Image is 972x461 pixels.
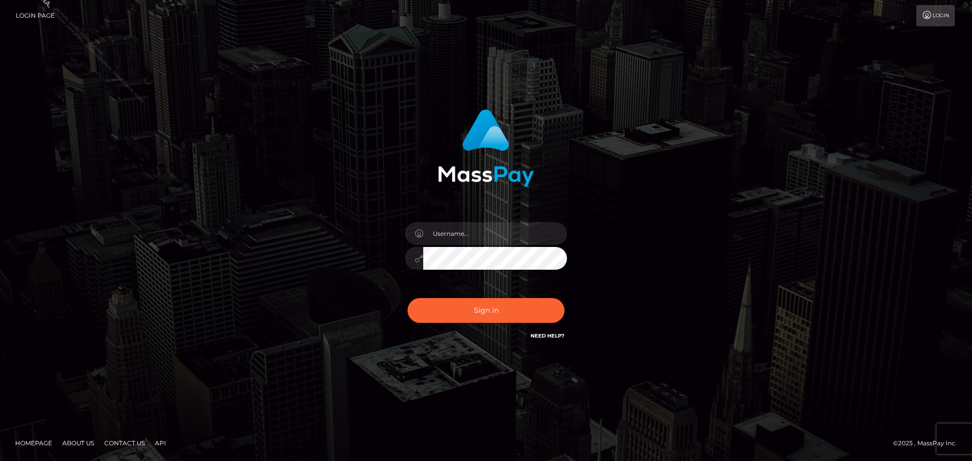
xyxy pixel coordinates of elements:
[423,222,567,245] input: Username...
[11,435,56,451] a: Homepage
[438,109,534,187] img: MassPay Login
[916,5,955,26] a: Login
[100,435,149,451] a: Contact Us
[893,438,964,449] div: © 2025 , MassPay Inc.
[531,332,564,339] a: Need Help?
[408,298,564,323] button: Sign in
[16,5,55,26] a: Login Page
[151,435,170,451] a: API
[58,435,98,451] a: About Us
